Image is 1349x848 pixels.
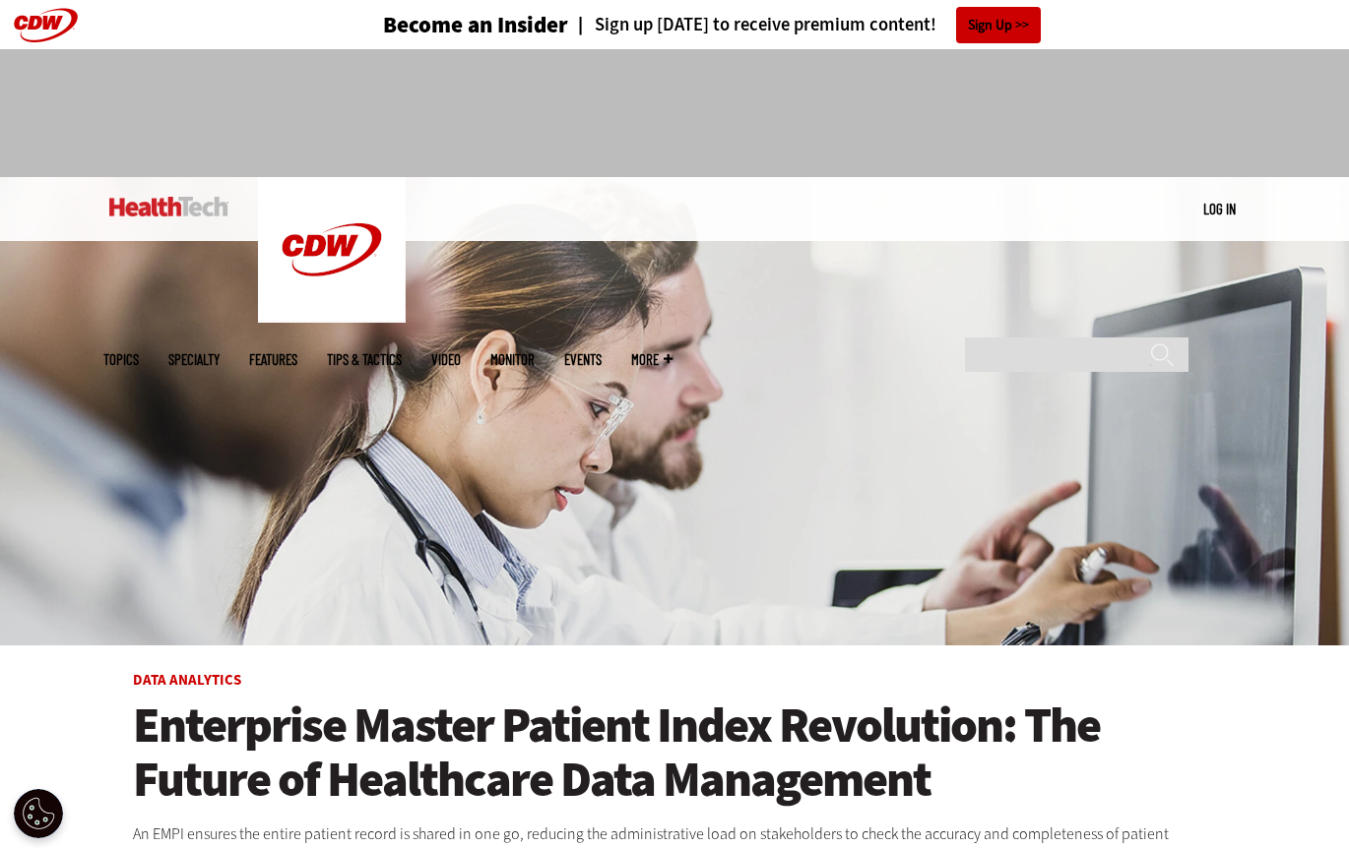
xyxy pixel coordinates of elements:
[133,670,241,690] a: Data Analytics
[168,352,220,367] span: Specialty
[103,352,139,367] span: Topics
[327,352,402,367] a: Tips & Tactics
[258,177,406,323] img: Home
[109,197,228,216] img: Home
[1203,199,1236,219] div: User menu
[1203,200,1236,217] a: Log in
[564,352,602,367] a: Events
[258,307,406,328] a: CDW
[431,352,461,367] a: Video
[383,14,568,36] h3: Become an Insider
[14,789,63,838] div: Cookie Settings
[956,7,1041,43] a: Sign Up
[490,352,535,367] a: MonITor
[249,352,297,367] a: Features
[133,698,1216,807] a: Enterprise Master Patient Index Revolution: The Future of Healthcare Data Management
[568,16,936,34] a: Sign up [DATE] to receive premium content!
[631,352,673,367] span: More
[14,789,63,838] button: Open Preferences
[309,14,568,36] a: Become an Insider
